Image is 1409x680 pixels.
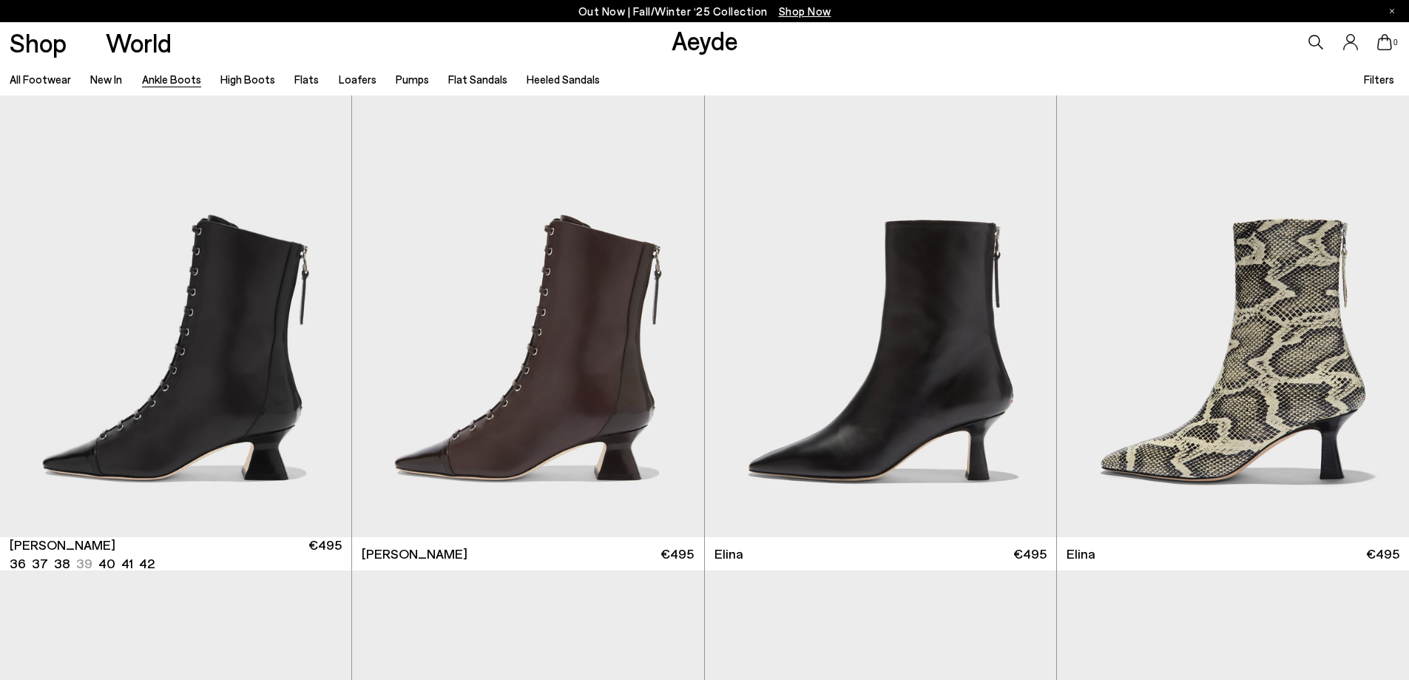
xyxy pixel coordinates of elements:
[10,536,115,554] span: [PERSON_NAME]
[1013,545,1047,563] span: €495
[578,2,831,21] p: Out Now | Fall/Winter ‘25 Collection
[339,73,376,86] a: Loafers
[396,73,429,86] a: Pumps
[308,536,342,573] span: €495
[220,73,275,86] a: High Boots
[1057,95,1409,537] img: Elina Ankle Boots
[1392,38,1399,47] span: 0
[90,73,122,86] a: New In
[352,537,703,570] a: [PERSON_NAME] €495
[714,545,743,563] span: Elina
[351,95,703,537] img: Gwen Lace-Up Boots
[672,24,738,55] a: Aeyde
[139,554,155,573] li: 42
[121,554,133,573] li: 41
[351,95,703,537] div: 2 / 6
[10,30,67,55] a: Shop
[705,95,1056,537] img: Elina Ankle Boots
[106,30,172,55] a: World
[352,95,703,537] img: Gwen Lace-Up Boots
[98,554,115,573] li: 40
[142,73,201,86] a: Ankle Boots
[1377,34,1392,50] a: 0
[32,554,48,573] li: 37
[54,554,70,573] li: 38
[1366,545,1399,563] span: €495
[10,554,150,573] ul: variant
[362,545,467,563] span: [PERSON_NAME]
[448,73,507,86] a: Flat Sandals
[1067,545,1095,563] span: Elina
[294,73,319,86] a: Flats
[1364,73,1394,86] span: Filters
[705,537,1056,570] a: Elina €495
[527,73,600,86] a: Heeled Sandals
[779,4,831,18] span: Navigate to /collections/new-in
[660,545,694,563] span: €495
[10,73,71,86] a: All Footwear
[10,554,26,573] li: 36
[1057,537,1409,570] a: Elina €495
